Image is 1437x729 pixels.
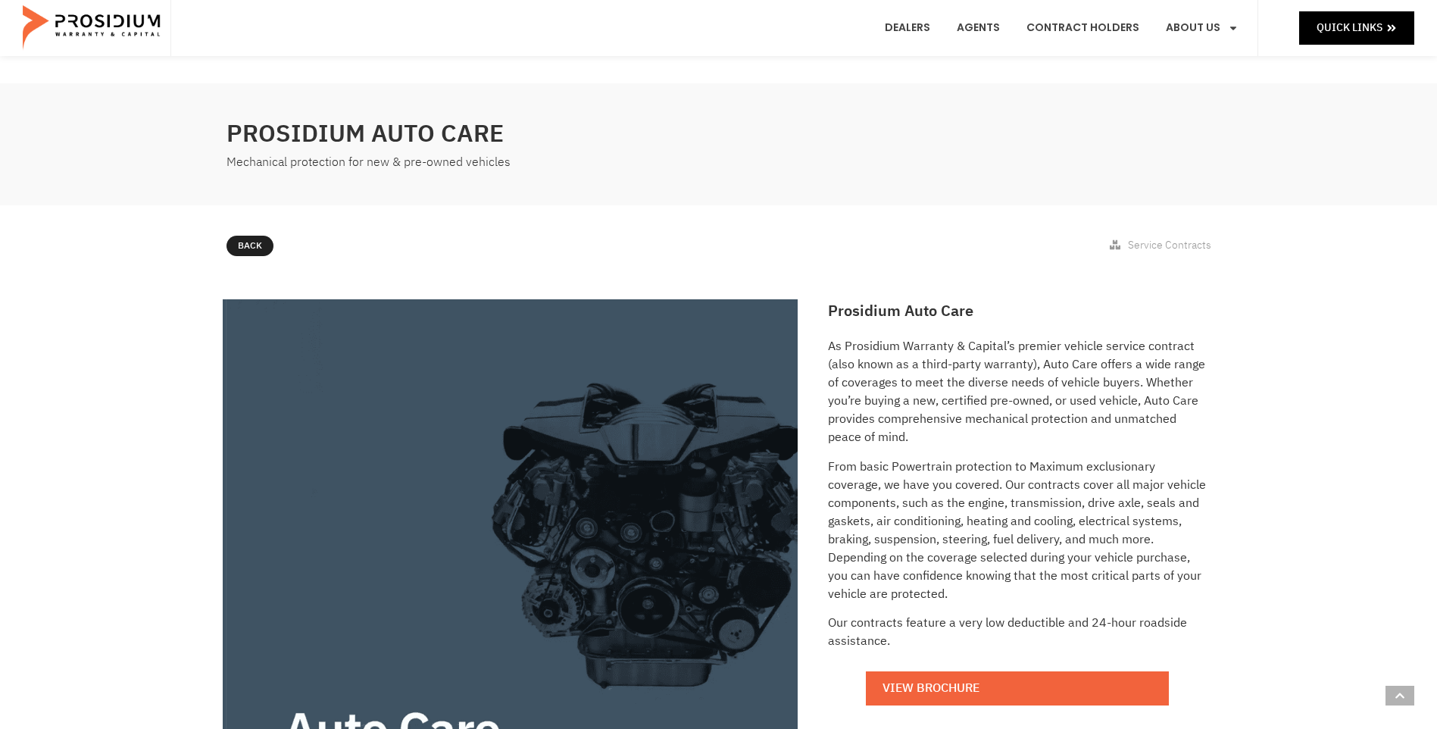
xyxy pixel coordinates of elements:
a: Back [226,236,273,257]
span: Back [238,238,262,255]
p: As Prosidium Warranty & Capital’s premier vehicle service contract (also known as a third-party w... [828,337,1207,446]
span: Quick Links [1317,18,1382,37]
p: From basic Powertrain protection to Maximum exclusionary coverage, we have you covered. Our contr... [828,458,1207,603]
h2: Prosidium Auto Care [226,115,711,152]
span: Service Contracts [1128,237,1211,253]
div: Mechanical protection for new & pre-owned vehicles [226,152,711,174]
a: View Brochure [866,671,1169,706]
p: Our contracts feature a very low deductible and 24-hour roadside assistance. [828,614,1207,650]
h2: Prosidium Auto Care [828,299,1207,322]
a: Quick Links [1299,11,1414,44]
